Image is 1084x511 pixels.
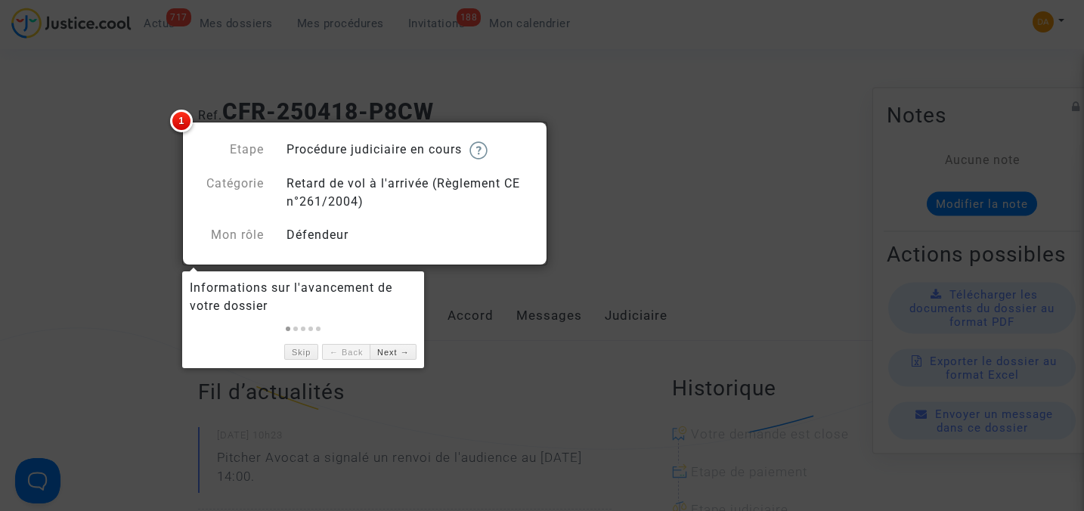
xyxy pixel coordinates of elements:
div: Mon rôle [187,226,276,244]
div: Informations sur l'avancement de votre dossier [190,279,417,315]
img: help.svg [469,141,488,159]
div: Défendeur [275,226,542,244]
div: Procédure judiciaire en cours [275,141,542,159]
span: 1 [170,110,193,132]
div: Catégorie [187,175,276,211]
a: Next → [370,344,417,360]
a: ← Back [322,344,370,360]
div: Etape [187,141,276,159]
div: Retard de vol à l'arrivée (Règlement CE n°261/2004) [275,175,542,211]
a: Skip [284,344,318,360]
